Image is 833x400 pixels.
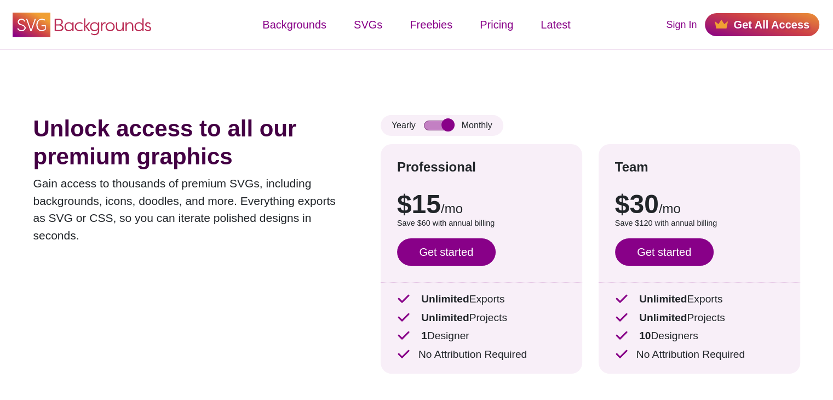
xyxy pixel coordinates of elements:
p: Gain access to thousands of premium SVGs, including backgrounds, icons, doodles, and more. Everyt... [33,175,348,244]
strong: Unlimited [421,293,469,305]
p: $15 [397,191,566,218]
strong: 10 [639,330,651,341]
strong: 1 [421,330,427,341]
p: Designer [397,328,566,344]
a: Get started [397,238,496,266]
strong: Unlimited [421,312,469,323]
span: /mo [659,201,681,216]
p: No Attribution Required [615,347,784,363]
span: /mo [441,201,463,216]
p: Exports [397,292,566,307]
p: $30 [615,191,784,218]
strong: Professional [397,159,476,174]
p: Save $60 with annual billing [397,218,566,230]
p: Projects [397,310,566,326]
a: Freebies [396,8,466,41]
strong: Unlimited [639,312,687,323]
h1: Unlock access to all our premium graphics [33,115,348,170]
p: Exports [615,292,784,307]
a: Pricing [466,8,527,41]
a: Latest [527,8,584,41]
p: Designers [615,328,784,344]
p: Projects [615,310,784,326]
a: Get started [615,238,714,266]
a: Backgrounds [249,8,340,41]
a: SVGs [340,8,396,41]
a: Sign In [666,18,697,32]
p: Save $120 with annual billing [615,218,784,230]
strong: Unlimited [639,293,687,305]
a: Get All Access [705,13,819,36]
p: No Attribution Required [397,347,566,363]
strong: Team [615,159,648,174]
div: Yearly Monthly [381,115,503,136]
